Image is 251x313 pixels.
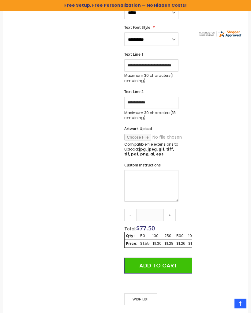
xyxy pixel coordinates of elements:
[124,73,178,83] p: Maximum 30 characters
[124,52,144,57] span: Text Line 1
[234,299,246,308] a: Top
[140,224,155,232] span: 77.50
[188,233,197,238] div: 1000
[124,293,158,305] a: Wish List
[124,258,192,274] button: Add to Cart
[176,233,185,238] div: 500
[124,110,176,120] span: (18 remaining)
[126,241,137,246] strong: Price:
[124,162,161,168] span: Custom Instructions
[176,241,185,246] div: $1.26
[126,233,135,238] strong: Qty:
[124,73,173,83] span: (1 remaining)
[124,110,178,120] p: Maximum 30 characters
[124,226,136,232] span: Total:
[136,224,155,232] span: $
[152,233,162,238] div: 100
[124,126,152,131] span: Artwork Upload
[139,262,177,269] span: Add to Cart
[164,233,174,238] div: 250
[198,30,242,38] img: 4pens.com widget logo
[152,241,162,246] div: $1.30
[124,25,150,30] span: Text Font Style
[124,278,192,289] iframe: PayPal
[124,293,157,305] span: Wish List
[188,241,197,246] div: $1.24
[164,241,174,246] div: $1.28
[124,89,144,94] span: Text Line 2
[124,209,137,221] a: -
[163,209,176,221] a: +
[198,34,242,39] a: 4pens.com certificate URL
[124,147,174,157] strong: jpg, jpeg, gif, tiff, tif, pdf, png, ai, eps
[140,233,150,238] div: 50
[140,241,150,246] div: $1.55
[124,142,178,157] p: Compatible file extensions to upload:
